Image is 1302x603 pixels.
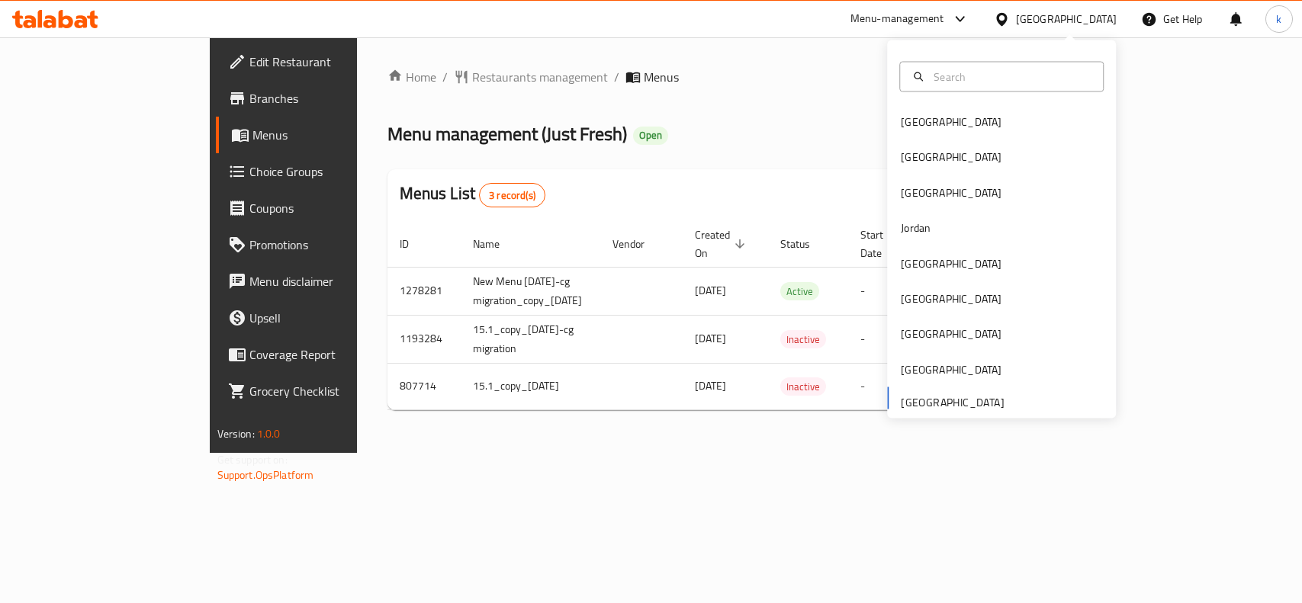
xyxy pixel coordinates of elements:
[780,331,826,348] span: Inactive
[901,290,1001,307] div: [GEOGRAPHIC_DATA]
[216,117,427,153] a: Menus
[461,267,600,315] td: New Menu [DATE]-cg migration_copy_[DATE]
[249,162,415,181] span: Choice Groups
[249,89,415,107] span: Branches
[400,182,545,207] h2: Menus List
[901,255,1001,271] div: [GEOGRAPHIC_DATA]
[901,184,1001,200] div: [GEOGRAPHIC_DATA]
[217,450,288,470] span: Get support on:
[479,183,545,207] div: Total records count
[249,309,415,327] span: Upsell
[461,363,600,409] td: 15.1_copy_[DATE]
[695,329,726,348] span: [DATE]
[216,263,427,300] a: Menu disclaimer
[927,68,1094,85] input: Search
[400,235,429,253] span: ID
[249,345,415,364] span: Coverage Report
[216,43,427,80] a: Edit Restaurant
[780,282,819,300] div: Active
[473,235,519,253] span: Name
[901,361,1001,377] div: [GEOGRAPHIC_DATA]
[249,236,415,254] span: Promotions
[252,126,415,144] span: Menus
[472,68,608,86] span: Restaurants management
[216,190,427,226] a: Coupons
[780,235,830,253] span: Status
[387,117,627,151] span: Menu management ( Just Fresh )
[216,153,427,190] a: Choice Groups
[454,68,608,86] a: Restaurants management
[695,281,726,300] span: [DATE]
[780,283,819,300] span: Active
[612,235,664,253] span: Vendor
[848,267,921,315] td: -
[780,330,826,348] div: Inactive
[614,68,619,86] li: /
[1276,11,1281,27] span: k
[249,272,415,290] span: Menu disclaimer
[249,53,415,71] span: Edit Restaurant
[633,129,668,142] span: Open
[695,376,726,396] span: [DATE]
[848,315,921,363] td: -
[848,363,921,409] td: -
[217,424,255,444] span: Version:
[901,326,1001,342] div: [GEOGRAPHIC_DATA]
[249,382,415,400] span: Grocery Checklist
[257,424,281,444] span: 1.0.0
[216,336,427,373] a: Coverage Report
[695,226,750,262] span: Created On
[216,80,427,117] a: Branches
[216,226,427,263] a: Promotions
[216,300,427,336] a: Upsell
[901,114,1001,130] div: [GEOGRAPHIC_DATA]
[387,221,1171,410] table: enhanced table
[901,149,1001,165] div: [GEOGRAPHIC_DATA]
[633,127,668,145] div: Open
[461,315,600,363] td: 15.1_copy_[DATE]-cg migration
[644,68,679,86] span: Menus
[860,226,903,262] span: Start Date
[901,220,931,236] div: Jordan
[480,188,545,203] span: 3 record(s)
[780,378,826,396] span: Inactive
[249,199,415,217] span: Coupons
[442,68,448,86] li: /
[216,373,427,409] a: Grocery Checklist
[217,465,314,485] a: Support.OpsPlatform
[780,377,826,396] div: Inactive
[850,10,944,28] div: Menu-management
[1016,11,1117,27] div: [GEOGRAPHIC_DATA]
[387,68,1062,86] nav: breadcrumb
